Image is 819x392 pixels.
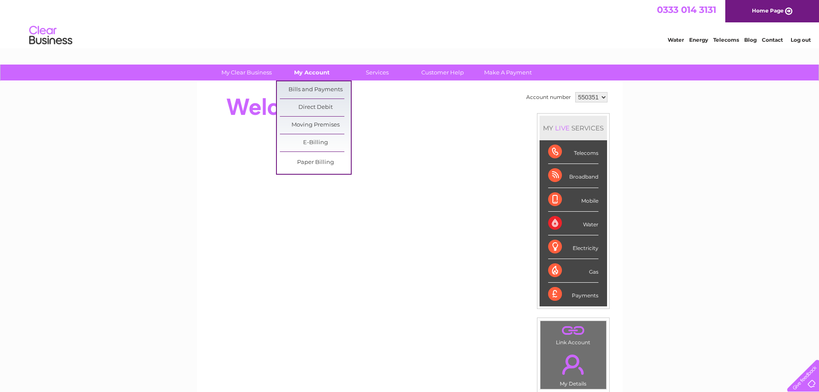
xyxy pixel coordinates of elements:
[553,124,571,132] div: LIVE
[280,154,351,171] a: Paper Billing
[342,65,413,80] a: Services
[524,90,573,105] td: Account number
[689,37,708,43] a: Energy
[548,188,598,212] div: Mobile
[762,37,783,43] a: Contact
[548,259,598,283] div: Gas
[548,212,598,235] div: Water
[543,323,604,338] a: .
[280,117,351,134] a: Moving Premises
[548,140,598,164] div: Telecoms
[668,37,684,43] a: Water
[713,37,739,43] a: Telecoms
[540,321,607,348] td: Link Account
[540,116,607,140] div: MY SERVICES
[280,81,351,99] a: Bills and Payments
[280,99,351,116] a: Direct Debit
[657,4,716,15] a: 0333 014 3131
[207,5,613,42] div: Clear Business is a trading name of Verastar Limited (registered in [GEOGRAPHIC_DATA] No. 3667643...
[211,65,282,80] a: My Clear Business
[407,65,478,80] a: Customer Help
[548,164,598,188] div: Broadband
[543,349,604,380] a: .
[548,235,598,259] div: Electricity
[276,65,347,80] a: My Account
[791,37,811,43] a: Log out
[280,134,351,151] a: E-Billing
[744,37,757,43] a: Blog
[540,347,607,389] td: My Details
[548,283,598,306] div: Payments
[472,65,543,80] a: Make A Payment
[29,22,73,49] img: logo.png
